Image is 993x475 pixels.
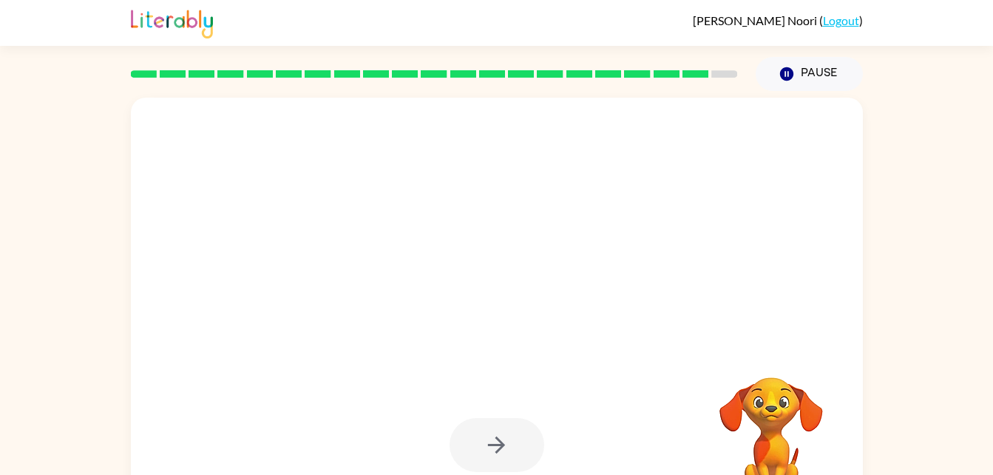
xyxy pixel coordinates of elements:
[693,13,863,27] div: ( )
[693,13,819,27] span: [PERSON_NAME] Noori
[131,6,213,38] img: Literably
[756,57,863,91] button: Pause
[823,13,859,27] a: Logout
